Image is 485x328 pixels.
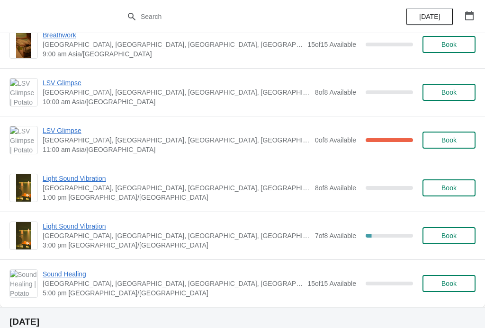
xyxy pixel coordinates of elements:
[43,279,303,288] span: [GEOGRAPHIC_DATA], [GEOGRAPHIC_DATA], [GEOGRAPHIC_DATA], [GEOGRAPHIC_DATA], [GEOGRAPHIC_DATA]
[422,84,476,101] button: Book
[43,40,303,49] span: [GEOGRAPHIC_DATA], [GEOGRAPHIC_DATA], [GEOGRAPHIC_DATA], [GEOGRAPHIC_DATA], [GEOGRAPHIC_DATA]
[43,135,310,145] span: [GEOGRAPHIC_DATA], [GEOGRAPHIC_DATA], [GEOGRAPHIC_DATA], [GEOGRAPHIC_DATA], [GEOGRAPHIC_DATA]
[422,227,476,244] button: Book
[43,97,310,106] span: 10:00 am Asia/[GEOGRAPHIC_DATA]
[43,88,310,97] span: [GEOGRAPHIC_DATA], [GEOGRAPHIC_DATA], [GEOGRAPHIC_DATA], [GEOGRAPHIC_DATA], [GEOGRAPHIC_DATA]
[441,280,457,287] span: Book
[43,174,310,183] span: Light Sound Vibration
[315,232,356,239] span: 7 of 8 Available
[16,222,32,249] img: Light Sound Vibration | Potato Head Suites & Studios, Jalan Petitenget, Seminyak, Badung Regency,...
[43,49,303,59] span: 9:00 am Asia/[GEOGRAPHIC_DATA]
[43,288,303,298] span: 5:00 pm [GEOGRAPHIC_DATA]/[GEOGRAPHIC_DATA]
[43,126,310,135] span: LSV Glimpse
[307,41,356,48] span: 15 of 15 Available
[10,126,37,154] img: LSV Glimpse | Potato Head Suites & Studios, Jalan Petitenget, Seminyak, Badung Regency, Bali, Ind...
[441,136,457,144] span: Book
[441,184,457,192] span: Book
[422,179,476,196] button: Book
[43,145,310,154] span: 11:00 am Asia/[GEOGRAPHIC_DATA]
[441,89,457,96] span: Book
[441,41,457,48] span: Book
[43,78,310,88] span: LSV Glimpse
[43,183,310,193] span: [GEOGRAPHIC_DATA], [GEOGRAPHIC_DATA], [GEOGRAPHIC_DATA], [GEOGRAPHIC_DATA], [GEOGRAPHIC_DATA]
[10,270,37,297] img: Sound Healing | Potato Head Suites & Studios, Jalan Petitenget, Seminyak, Badung Regency, Bali, I...
[16,31,32,58] img: Breathwork | Potato Head Suites & Studios, Jalan Petitenget, Seminyak, Badung Regency, Bali, Indo...
[43,231,310,240] span: [GEOGRAPHIC_DATA], [GEOGRAPHIC_DATA], [GEOGRAPHIC_DATA], [GEOGRAPHIC_DATA], [GEOGRAPHIC_DATA]
[43,240,310,250] span: 3:00 pm [GEOGRAPHIC_DATA]/[GEOGRAPHIC_DATA]
[43,269,303,279] span: Sound Healing
[422,36,476,53] button: Book
[9,317,476,327] h2: [DATE]
[441,232,457,239] span: Book
[406,8,453,25] button: [DATE]
[43,222,310,231] span: Light Sound Vibration
[43,30,303,40] span: Breathwork
[419,13,440,20] span: [DATE]
[422,132,476,149] button: Book
[422,275,476,292] button: Book
[307,280,356,287] span: 15 of 15 Available
[10,79,37,106] img: LSV Glimpse | Potato Head Suites & Studios, Jalan Petitenget, Seminyak, Badung Regency, Bali, Ind...
[16,174,32,202] img: Light Sound Vibration | Potato Head Suites & Studios, Jalan Petitenget, Seminyak, Badung Regency,...
[140,8,364,25] input: Search
[315,136,356,144] span: 0 of 8 Available
[315,89,356,96] span: 8 of 8 Available
[315,184,356,192] span: 8 of 8 Available
[43,193,310,202] span: 1:00 pm [GEOGRAPHIC_DATA]/[GEOGRAPHIC_DATA]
